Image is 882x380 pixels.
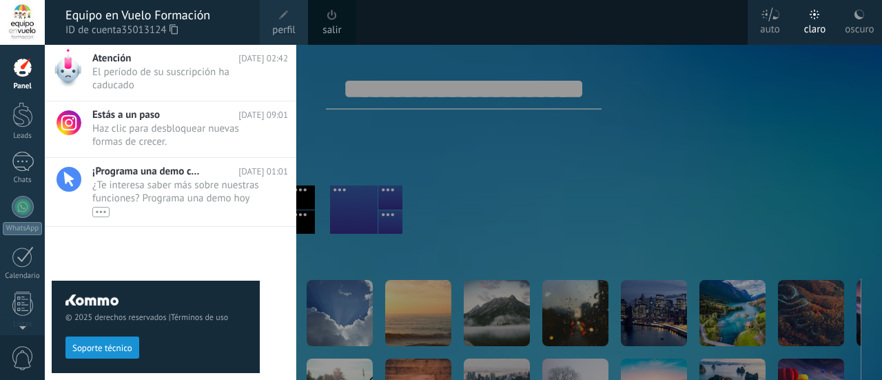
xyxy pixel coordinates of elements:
[3,82,43,91] div: Panel
[65,342,139,352] a: Soporte técnico
[65,312,246,323] span: © 2025 derechos reservados |
[238,108,288,121] span: [DATE] 09:01
[845,9,874,45] div: oscuro
[45,45,296,101] a: Atención [DATE] 02:42 El período de su suscripción ha caducado
[45,158,296,226] a: ¡Programa una demo con un experto! [DATE] 01:01 ¿Te interesa saber más sobre nuestras funciones? ...
[3,176,43,185] div: Chats
[760,9,780,45] div: auto
[3,272,43,281] div: Calendario
[322,23,341,38] a: salir
[65,23,246,38] span: ID de cuenta
[45,101,296,157] a: Estás a un paso [DATE] 09:01 Haz clic para desbloquear nuevas formas de crecer.
[65,337,139,359] button: Soporte técnico
[171,312,228,323] a: Términos de uso
[3,132,43,141] div: Leads
[65,8,246,23] div: Equipo en Vuelo Formación
[804,9,826,45] div: claro
[238,165,288,178] span: [DATE] 01:01
[72,343,132,353] span: Soporte técnico
[272,23,295,38] span: perfil
[238,52,288,65] span: [DATE] 02:42
[3,222,42,235] div: WhatsApp
[121,23,178,38] span: 35013124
